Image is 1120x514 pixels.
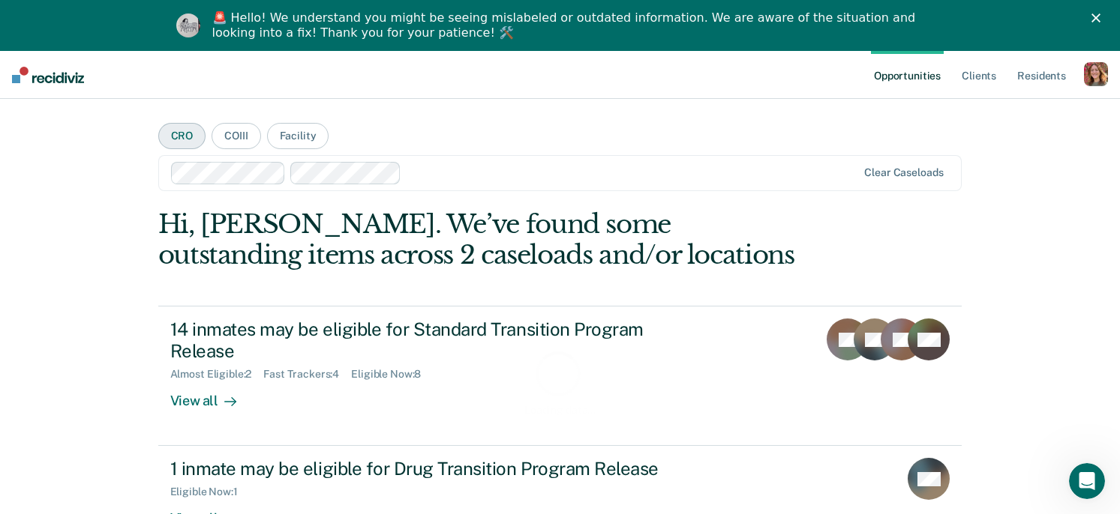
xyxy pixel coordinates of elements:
button: CRO [158,123,206,149]
div: Close [1091,13,1106,22]
a: Clients [959,51,999,99]
a: Residents [1014,51,1069,99]
div: Loading data... [524,404,596,417]
div: 🚨 Hello! We understand you might be seeing mislabeled or outdated information. We are aware of th... [212,10,920,40]
a: Opportunities [871,51,944,99]
img: Profile image for Kim [176,13,200,37]
iframe: Intercom live chat [1069,463,1105,499]
button: Facility [267,123,329,149]
img: Recidiviz [12,67,84,83]
div: Clear caseloads [864,166,943,179]
button: COIII [212,123,260,149]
